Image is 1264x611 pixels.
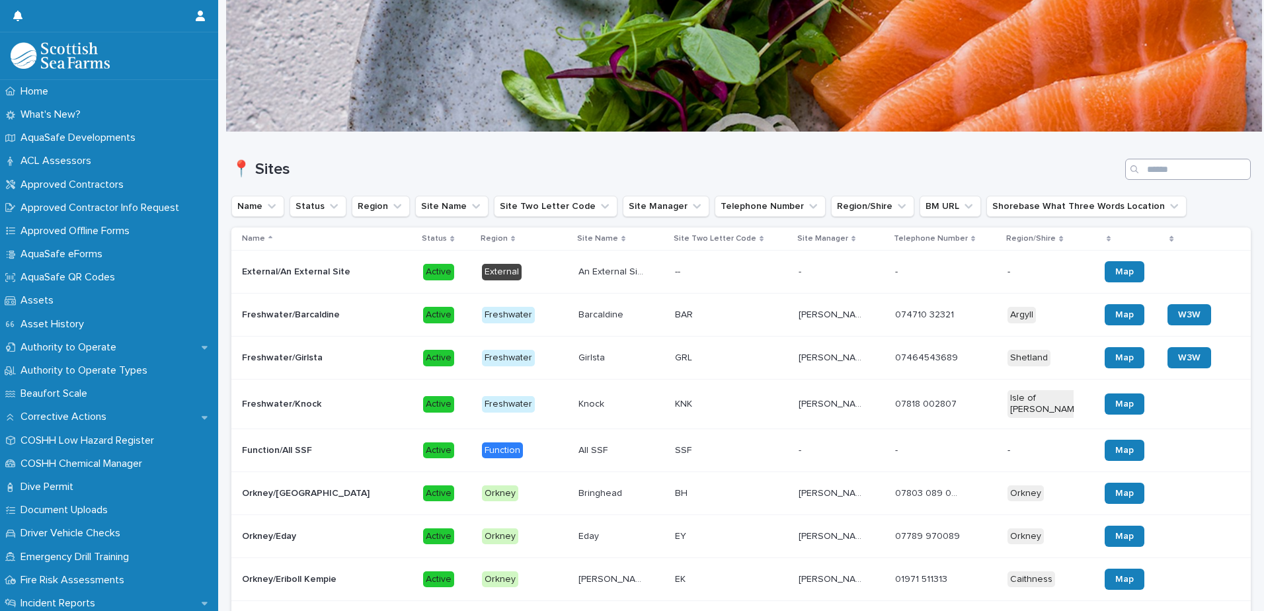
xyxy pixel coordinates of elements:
div: Orkney [1007,528,1044,545]
button: Name [231,196,284,217]
div: Active [423,442,454,459]
p: Incident Reports [15,597,106,610]
button: Region [352,196,410,217]
span: W3W [1178,310,1201,319]
p: 07803 089 050 [895,485,964,499]
div: Orkney [1007,485,1044,502]
span: Map [1115,446,1134,455]
span: W3W [1178,353,1201,362]
button: Site Manager [623,196,709,217]
p: - [895,264,900,278]
tr: Freshwater/KnockFreshwater/Knock ActiveFreshwaterKnockKnock KNKKNK [PERSON_NAME][PERSON_NAME] 078... [231,380,1251,429]
p: GRL [675,350,695,364]
p: Knock [578,396,607,410]
img: bPIBxiqnSb2ggTQWdOVV [11,42,110,69]
p: COSHH Low Hazard Register [15,434,165,447]
p: 01971 511313 [895,571,950,585]
p: Status [422,231,447,246]
span: Map [1115,575,1134,584]
p: Dive Permit [15,481,84,493]
div: Freshwater [482,396,535,413]
p: [PERSON_NAME] [799,396,867,410]
p: Name [242,231,265,246]
p: External/An External Site [242,264,353,278]
span: Map [1115,489,1134,498]
a: W3W [1167,347,1211,368]
a: Map [1105,569,1144,590]
p: Freshwater/Girlsta [242,350,325,364]
div: Active [423,396,454,413]
p: Freshwater/Barcaldine [242,307,342,321]
p: Orkney/Eday [242,528,299,542]
p: - [799,442,804,456]
p: BAR [675,307,695,321]
button: Site Two Letter Code [494,196,617,217]
a: Map [1105,526,1144,547]
p: Barcaldine [578,307,626,321]
p: [PERSON_NAME] [799,307,867,321]
p: 07464543689 [895,350,961,364]
p: - [1007,445,1074,456]
tr: External/An External SiteExternal/An External Site ActiveExternalAn External SiteAn External Site... [231,251,1251,294]
p: SSF [675,442,694,456]
p: Authority to Operate [15,341,127,354]
tr: Orkney/Eriboll KempieOrkney/Eriboll Kempie ActiveOrkney[PERSON_NAME][PERSON_NAME] EKEK [PERSON_NA... [231,557,1251,600]
span: Map [1115,399,1134,409]
p: Beaufort Scale [15,387,98,400]
span: Map [1115,267,1134,276]
button: Region/Shire [831,196,914,217]
div: Argyll [1007,307,1036,323]
div: Orkney [482,528,518,545]
input: Search [1125,159,1251,180]
p: 074710 32321 [895,307,957,321]
p: Driver Vehicle Checks [15,527,131,540]
div: Caithness [1007,571,1055,588]
tr: Function/All SSFFunction/All SSF ActiveFunctionAll SSFAll SSF SSFSSF -- -- -Map [231,428,1251,471]
p: COSHH Chemical Manager [15,458,153,470]
p: Site Name [577,231,618,246]
p: Eday [578,528,602,542]
a: Map [1105,393,1144,415]
tr: Orkney/EdayOrkney/Eday ActiveOrkneyEdayEday EYEY [PERSON_NAME][PERSON_NAME] 07789 97008907789 970... [231,514,1251,557]
p: Asset History [15,318,95,331]
p: 07789 970089 [895,528,963,542]
div: External [482,264,522,280]
tr: Freshwater/BarcaldineFreshwater/Barcaldine ActiveFreshwaterBarcaldineBarcaldine BARBAR [PERSON_NA... [231,294,1251,337]
p: Fire Risk Assessments [15,574,135,587]
p: All SSF [578,442,610,456]
p: Orkney/[GEOGRAPHIC_DATA] [242,485,372,499]
p: EY [675,528,689,542]
p: Approved Offline Forms [15,225,140,237]
button: Site Name [415,196,489,217]
a: Map [1105,440,1144,461]
p: An External Site [578,264,647,278]
p: ACL Assessors [15,155,102,167]
tr: Orkney/[GEOGRAPHIC_DATA]Orkney/[GEOGRAPHIC_DATA] ActiveOrkneyBringheadBringhead BHBH [PERSON_NAME... [231,471,1251,514]
p: AquaSafe QR Codes [15,271,126,284]
a: Map [1105,304,1144,325]
p: Emergency Drill Training [15,551,139,563]
span: Map [1115,353,1134,362]
div: Function [482,442,523,459]
p: EK [675,571,688,585]
p: Assets [15,294,64,307]
span: Map [1115,310,1134,319]
div: Active [423,485,454,502]
p: Bringhead [578,485,625,499]
p: AquaSafe Developments [15,132,146,144]
div: Active [423,264,454,280]
p: Freshwater/Knock [242,396,324,410]
p: - [799,264,804,278]
p: 07818 002807 [895,396,959,410]
p: Region [481,231,508,246]
p: BH [675,485,690,499]
p: Site Two Letter Code [674,231,756,246]
p: [PERSON_NAME] [578,571,647,585]
p: Approved Contractor Info Request [15,202,190,214]
p: [PERSON_NAME] [799,528,867,542]
button: Status [290,196,346,217]
div: Freshwater [482,307,535,323]
p: What's New? [15,108,91,121]
p: [PERSON_NAME] [799,485,867,499]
